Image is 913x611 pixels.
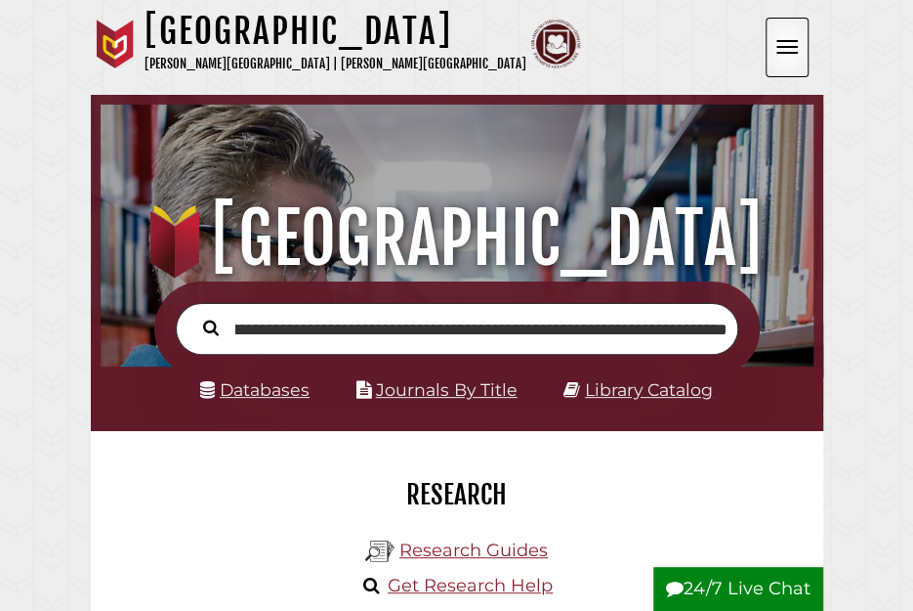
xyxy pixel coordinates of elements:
[365,537,394,566] img: Hekman Library Logo
[200,379,310,400] a: Databases
[145,10,526,53] h1: [GEOGRAPHIC_DATA]
[766,18,809,77] button: Open the menu
[91,20,140,68] img: Calvin University
[399,540,548,561] a: Research Guides
[105,478,809,511] h2: Research
[585,379,713,400] a: Library Catalog
[203,320,219,337] i: Search
[145,53,526,75] p: [PERSON_NAME][GEOGRAPHIC_DATA] | [PERSON_NAME][GEOGRAPHIC_DATA]
[114,196,800,282] h1: [GEOGRAPHIC_DATA]
[376,379,518,400] a: Journals By Title
[193,315,228,339] button: Search
[388,575,553,596] a: Get Research Help
[531,20,580,68] img: Calvin Theological Seminary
